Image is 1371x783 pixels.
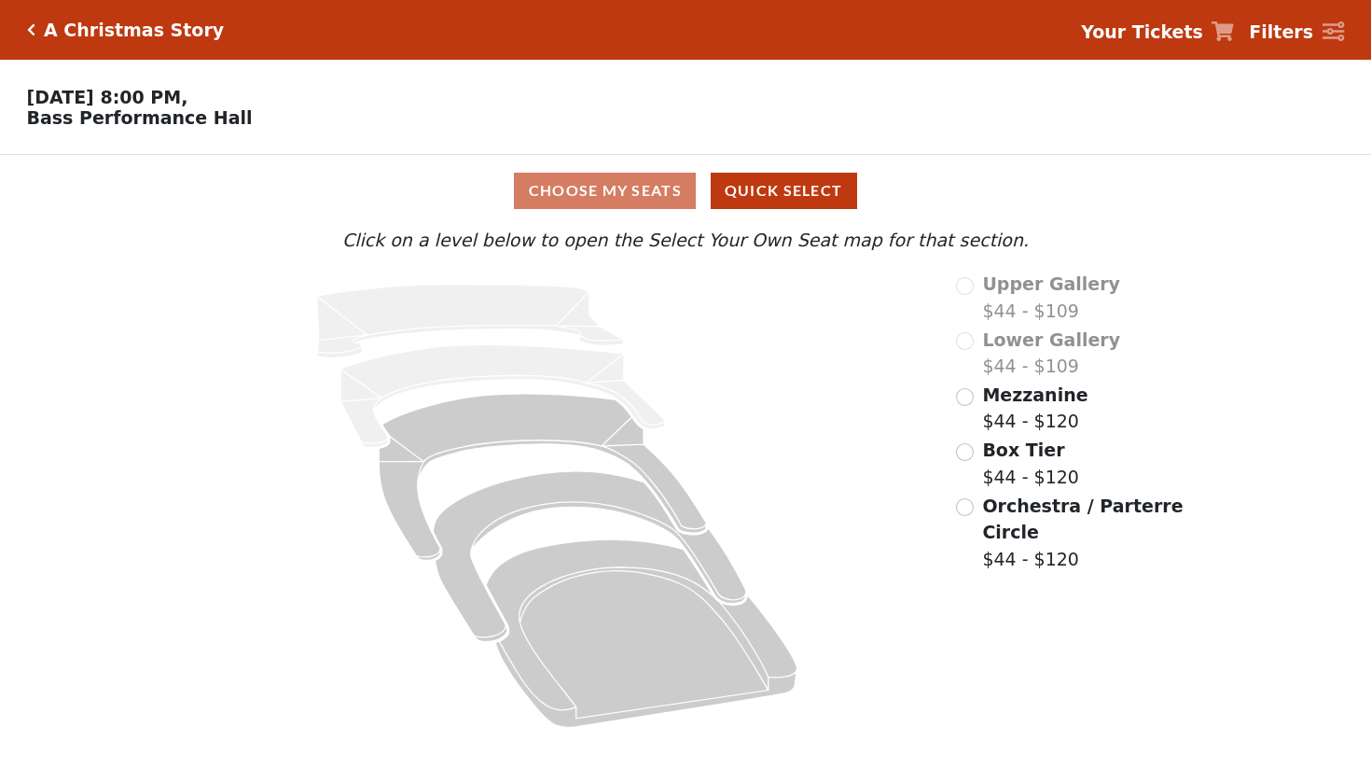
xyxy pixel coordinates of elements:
p: Click on a level below to open the Select Your Own Seat map for that section. [185,227,1186,254]
label: $44 - $120 [982,382,1087,435]
a: Filters [1249,19,1344,46]
span: Lower Gallery [982,329,1120,350]
button: Quick Select [711,173,857,209]
strong: Your Tickets [1081,21,1203,42]
strong: Filters [1249,21,1313,42]
span: Upper Gallery [982,273,1120,294]
a: Click here to go back to filters [27,23,35,36]
path: Orchestra / Parterre Circle - Seats Available: 145 [486,540,797,728]
label: $44 - $109 [982,327,1120,380]
label: $44 - $120 [982,493,1185,573]
label: $44 - $109 [982,271,1120,324]
path: Upper Gallery - Seats Available: 0 [317,285,624,358]
h5: A Christmas Story [44,20,224,41]
span: Orchestra / Parterre Circle [982,496,1183,543]
a: Your Tickets [1081,19,1234,46]
span: Mezzanine [982,385,1087,405]
span: Box Tier [982,440,1064,460]
label: $44 - $120 [982,437,1079,490]
path: Lower Gallery - Seats Available: 0 [340,345,665,448]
